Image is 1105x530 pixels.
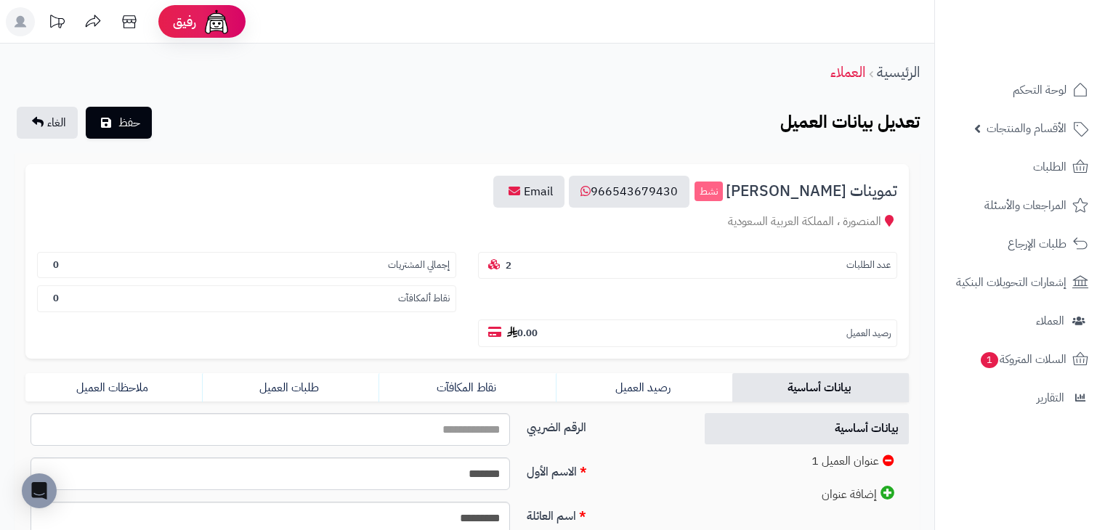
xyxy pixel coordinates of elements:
[944,227,1096,261] a: طلبات الإرجاع
[944,303,1096,338] a: العملاء
[830,61,865,83] a: العملاء
[732,373,909,402] a: بيانات أساسية
[1008,234,1066,254] span: طلبات الإرجاع
[984,195,1066,216] span: المراجعات والأسئلة
[695,182,723,202] small: نشط
[780,109,920,135] b: تعديل بيانات العميل
[521,502,688,525] label: اسم العائلة
[493,176,564,208] a: Email
[118,114,140,131] span: حفظ
[39,7,75,40] a: تحديثات المنصة
[1036,311,1064,331] span: العملاء
[944,380,1096,415] a: التقارير
[202,7,231,36] img: ai-face.png
[705,413,910,444] a: بيانات أساسية
[86,107,152,139] button: حفظ
[981,352,998,368] span: 1
[944,188,1096,223] a: المراجعات والأسئلة
[388,258,450,272] small: إجمالي المشتريات
[956,272,1066,293] span: إشعارات التحويلات البنكية
[53,258,59,272] b: 0
[379,373,555,402] a: نقاط المكافآت
[705,446,910,477] a: عنوان العميل 1
[944,150,1096,184] a: الطلبات
[846,258,891,272] small: عدد الطلبات
[1037,388,1064,408] span: التقارير
[173,13,196,30] span: رفيق
[37,213,897,230] div: المنصورة ، المملكة العربية السعودية
[556,373,732,402] a: رصيد العميل
[944,265,1096,300] a: إشعارات التحويلات البنكية
[846,327,891,341] small: رصيد العميل
[1013,80,1066,100] span: لوحة التحكم
[17,107,78,139] a: الغاء
[202,373,379,402] a: طلبات العميل
[705,478,910,510] a: إضافة عنوان
[726,183,897,200] span: تموينات [PERSON_NAME]
[569,176,689,208] a: 966543679430
[521,457,688,481] label: الاسم الأول
[979,349,1066,370] span: السلات المتروكة
[47,114,66,131] span: الغاء
[53,291,59,305] b: 0
[944,73,1096,107] a: لوحة التحكم
[398,292,450,306] small: نقاط ألمكافآت
[507,326,538,340] b: 0.00
[944,342,1096,377] a: السلات المتروكة1
[987,118,1066,139] span: الأقسام والمنتجات
[1033,157,1066,177] span: الطلبات
[25,373,202,402] a: ملاحظات العميل
[22,473,57,508] div: Open Intercom Messenger
[1006,36,1091,67] img: logo-2.png
[877,61,920,83] a: الرئيسية
[521,413,688,436] label: الرقم الضريبي
[506,258,511,272] b: 2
